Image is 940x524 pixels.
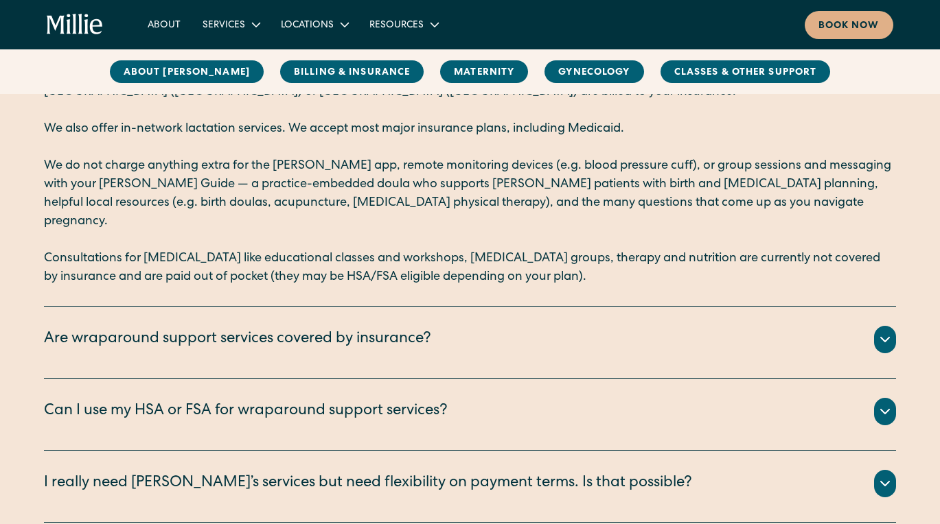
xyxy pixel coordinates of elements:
[110,60,264,83] a: About [PERSON_NAME]
[203,19,245,33] div: Services
[137,13,192,36] a: About
[818,19,880,34] div: Book now
[280,60,424,83] a: Billing & Insurance
[44,120,896,139] p: We also offer in-network lactation services. We accept most major insurance plans, including Medi...
[44,102,896,120] p: ‍
[270,13,358,36] div: Locations
[44,157,896,231] p: We do not charge anything extra for the [PERSON_NAME] app, remote monitoring devices (e.g. blood ...
[440,60,528,83] a: MAternity
[805,11,893,39] a: Book now
[661,60,831,83] a: Classes & Other Support
[44,473,692,495] div: I really need [PERSON_NAME]’s services but need flexibility on payment terms. Is that possible?
[281,19,334,33] div: Locations
[44,139,896,157] p: ‍
[544,60,643,83] a: Gynecology
[369,19,424,33] div: Resources
[44,329,431,351] div: Are wraparound support services covered by insurance?
[192,13,270,36] div: Services
[44,401,448,423] div: Can I use my HSA or FSA for wraparound support services?
[44,231,896,250] p: ‍
[358,13,448,36] div: Resources
[44,250,896,287] p: Consultations for [MEDICAL_DATA] like educational classes and workshops, [MEDICAL_DATA] groups, t...
[47,14,103,36] a: home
